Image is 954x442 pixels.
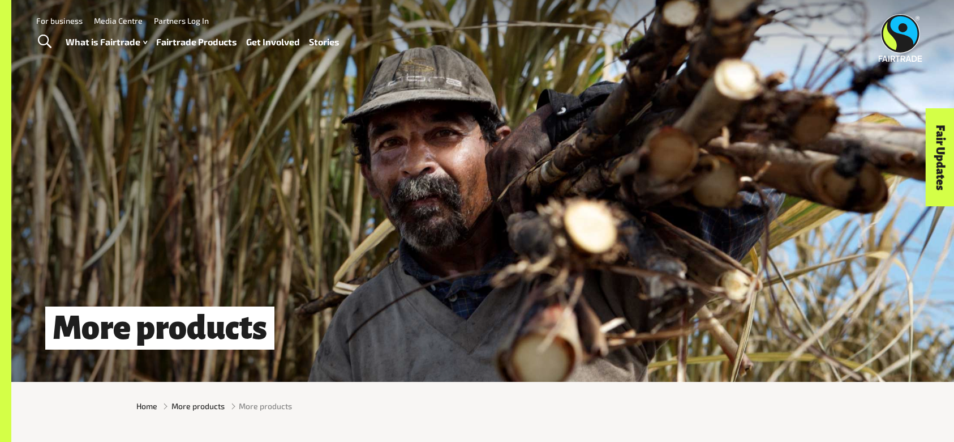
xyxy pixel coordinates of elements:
[156,34,237,50] a: Fairtrade Products
[154,16,209,25] a: Partners Log In
[136,400,157,412] a: Home
[31,28,58,56] a: Toggle Search
[879,14,922,62] img: Fairtrade Australia New Zealand logo
[45,307,274,350] h1: More products
[171,400,225,412] a: More products
[94,16,143,25] a: Media Centre
[36,16,83,25] a: For business
[309,34,340,50] a: Stories
[66,34,147,50] a: What is Fairtrade
[239,400,292,412] span: More products
[246,34,300,50] a: Get Involved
